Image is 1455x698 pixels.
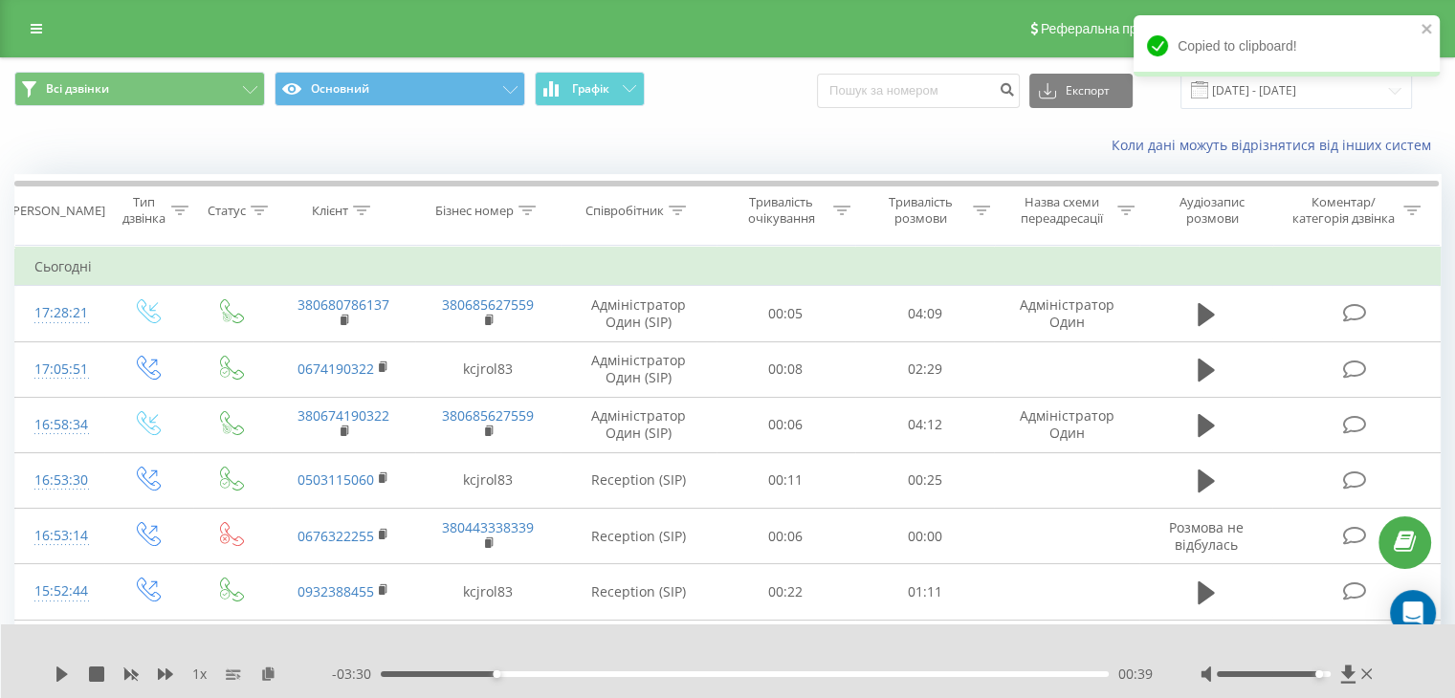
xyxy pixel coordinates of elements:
[716,397,855,452] td: 00:06
[716,341,855,397] td: 00:08
[716,564,855,620] td: 00:22
[561,564,716,620] td: Reception (SIP)
[415,341,560,397] td: kcjrol83
[208,203,246,219] div: Статус
[994,620,1138,675] td: main
[872,194,968,227] div: Тривалість розмови
[34,462,85,499] div: 16:53:30
[442,518,534,536] a: 380443338339
[716,286,855,341] td: 00:05
[572,82,609,96] span: Графік
[298,360,374,378] a: 0674190322
[561,509,716,564] td: Reception (SIP)
[415,564,560,620] td: kcjrol83
[442,406,534,425] a: 380685627559
[1421,21,1434,39] button: close
[275,72,525,106] button: Основний
[298,406,389,425] a: 380674190322
[442,295,534,314] a: 380685627559
[561,620,716,675] td: [PERSON_NAME] (SIP)
[312,203,348,219] div: Клієнт
[34,351,85,388] div: 17:05:51
[855,286,994,341] td: 04:09
[298,470,374,489] a: 0503115060
[1012,194,1113,227] div: Назва схеми переадресації
[1157,194,1268,227] div: Аудіозапис розмови
[716,452,855,508] td: 00:11
[855,620,994,675] td: 00:00
[15,248,1441,286] td: Сьогодні
[855,452,994,508] td: 00:25
[435,203,514,219] div: Бізнес номер
[994,397,1138,452] td: Адміністратор Один
[298,582,374,600] a: 0932388455
[734,194,829,227] div: Тривалість очікування
[1315,670,1323,678] div: Accessibility label
[192,665,207,684] span: 1 x
[1390,590,1436,636] div: Open Intercom Messenger
[298,295,389,314] a: 380680786137
[34,406,85,444] div: 16:58:34
[9,203,105,219] div: [PERSON_NAME]
[46,81,109,97] span: Всі дзвінки
[332,665,381,684] span: - 03:30
[1134,15,1440,76] div: Copied to clipboard!
[14,72,265,106] button: Всі дзвінки
[535,72,645,106] button: Графік
[855,564,994,620] td: 01:11
[1029,74,1133,108] button: Експорт
[121,194,165,227] div: Тип дзвінка
[855,397,994,452] td: 04:12
[34,294,85,332] div: 17:28:21
[855,341,994,397] td: 02:29
[1041,21,1181,36] span: Реферальна програма
[298,527,374,545] a: 0676322255
[493,670,500,678] div: Accessibility label
[817,74,1020,108] input: Пошук за номером
[716,509,855,564] td: 00:06
[561,341,716,397] td: Адміністратор Один (SIP)
[994,286,1138,341] td: Адміністратор Один
[855,509,994,564] td: 00:00
[34,517,85,555] div: 16:53:14
[561,452,716,508] td: Reception (SIP)
[716,620,855,675] td: 00:50
[1287,194,1399,227] div: Коментар/категорія дзвінка
[585,203,664,219] div: Співробітник
[34,573,85,610] div: 15:52:44
[561,397,716,452] td: Адміністратор Один (SIP)
[415,452,560,508] td: kcjrol83
[1118,665,1153,684] span: 00:39
[1169,518,1244,554] span: Розмова не відбулась
[1112,136,1441,154] a: Коли дані можуть відрізнятися вiд інших систем
[561,286,716,341] td: Адміністратор Один (SIP)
